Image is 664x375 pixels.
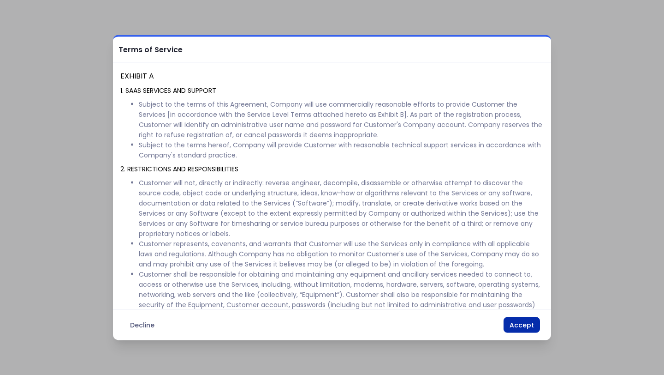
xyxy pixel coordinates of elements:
h1: EXHIBIT A [120,71,544,82]
li: Customer represents, covenants, and warrants that Customer will use the Services only in complian... [139,239,544,269]
li: Subject to the terms of this Agreement, Company will use commercially reasonable efforts to provi... [139,99,544,140]
li: Customer will not, directly or indirectly: reverse engineer, decompile, disassemble or otherwise ... [139,178,544,239]
button: Decline [124,317,160,333]
h2: 1. SAAS SERVICES AND SUPPORT [120,85,544,96]
li: Customer shall be responsible for obtaining and maintaining any equipment and ancillary services ... [139,269,544,320]
li: Subject to the terms hereof, Company will provide Customer with reasonable technical support serv... [139,140,544,160]
h2: Terms of Service [113,37,183,63]
button: Accept [504,317,540,333]
h2: 2. RESTRICTIONS AND RESPONSIBILITIES [120,164,544,174]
